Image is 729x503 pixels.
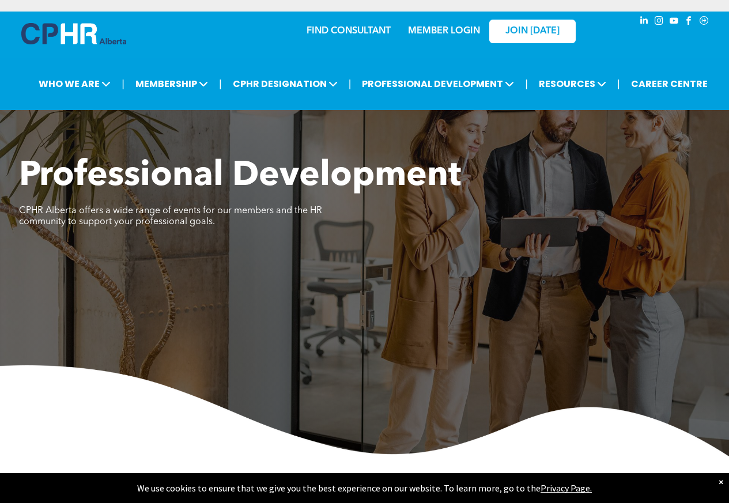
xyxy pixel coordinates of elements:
[628,73,711,94] a: CAREER CENTRE
[525,72,528,96] li: |
[229,73,341,94] span: CPHR DESIGNATION
[638,14,651,30] a: linkedin
[535,73,610,94] span: RESOURCES
[122,72,124,96] li: |
[408,27,480,36] a: MEMBER LOGIN
[541,482,592,494] a: Privacy Page.
[19,206,322,226] span: CPHR Alberta offers a wide range of events for our members and the HR community to support your p...
[489,20,576,43] a: JOIN [DATE]
[719,476,723,487] div: Dismiss notification
[358,73,518,94] span: PROFESSIONAL DEVELOPMENT
[683,14,696,30] a: facebook
[19,159,461,194] span: Professional Development
[617,72,620,96] li: |
[132,73,211,94] span: MEMBERSHIP
[219,72,222,96] li: |
[668,14,681,30] a: youtube
[653,14,666,30] a: instagram
[35,73,114,94] span: WHO WE ARE
[505,26,560,37] span: JOIN [DATE]
[307,27,391,36] a: FIND CONSULTANT
[349,72,352,96] li: |
[21,23,126,44] img: A blue and white logo for cp alberta
[698,14,711,30] a: Social network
